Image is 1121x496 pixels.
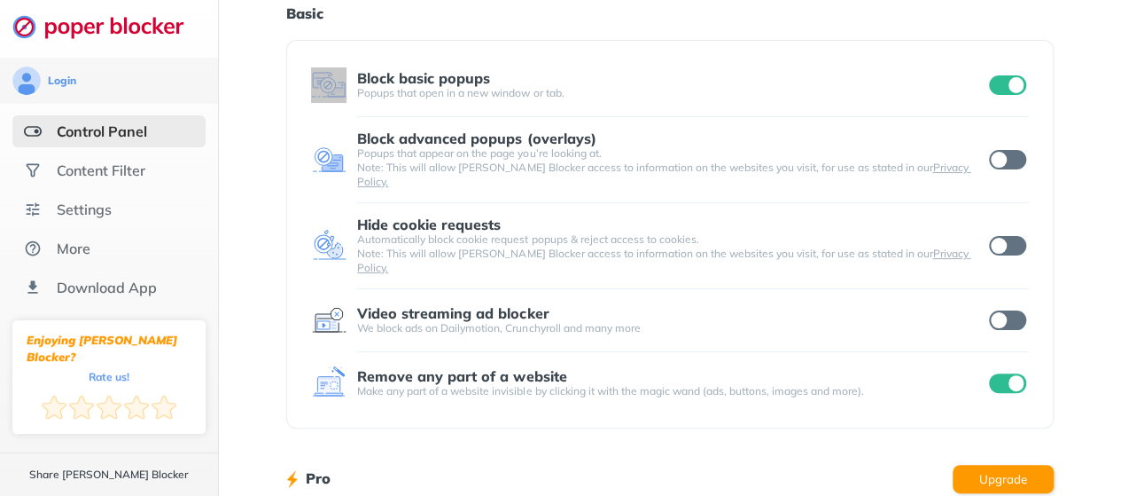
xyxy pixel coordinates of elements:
[311,142,346,177] img: feature icon
[357,86,985,100] div: Popups that open in a new window or tab.
[12,67,41,95] img: avatar.svg
[357,70,490,86] div: Block basic popups
[57,122,147,140] div: Control Panel
[357,247,970,274] a: Privacy Policy.
[357,146,985,189] div: Popups that appear on the page you’re looking at. Note: This will allow [PERSON_NAME] Blocker acc...
[57,240,90,257] div: More
[357,130,596,146] div: Block advanced popups (overlays)
[953,465,1054,493] button: Upgrade
[311,303,346,338] img: feature icon
[286,468,298,490] img: lighting bolt
[48,74,76,88] div: Login
[286,2,1053,25] h1: Basic
[357,321,985,335] div: We block ads on Dailymotion, Crunchyroll and many more
[357,217,501,232] div: Hide cookie requests
[24,122,42,140] img: features-selected.svg
[357,384,985,398] div: Make any part of a website invisible by clicking it with the magic wand (ads, buttons, images and...
[89,373,129,381] div: Rate us!
[24,201,42,218] img: settings.svg
[24,161,42,179] img: social.svg
[311,228,346,264] img: feature icon
[57,279,157,296] div: Download App
[306,467,331,490] h1: Pro
[24,279,42,296] img: download-app.svg
[57,161,145,179] div: Content Filter
[24,240,42,257] img: about.svg
[357,232,985,275] div: Automatically block cookie request popups & reject access to cookies. Note: This will allow [PERS...
[357,305,549,321] div: Video streaming ad blocker
[29,468,189,482] div: Share [PERSON_NAME] Blocker
[357,368,566,384] div: Remove any part of a website
[311,67,346,103] img: feature icon
[311,366,346,401] img: feature icon
[27,332,191,366] div: Enjoying [PERSON_NAME] Blocker?
[57,201,112,218] div: Settings
[12,14,203,39] img: logo-webpage.svg
[357,161,970,188] a: Privacy Policy.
